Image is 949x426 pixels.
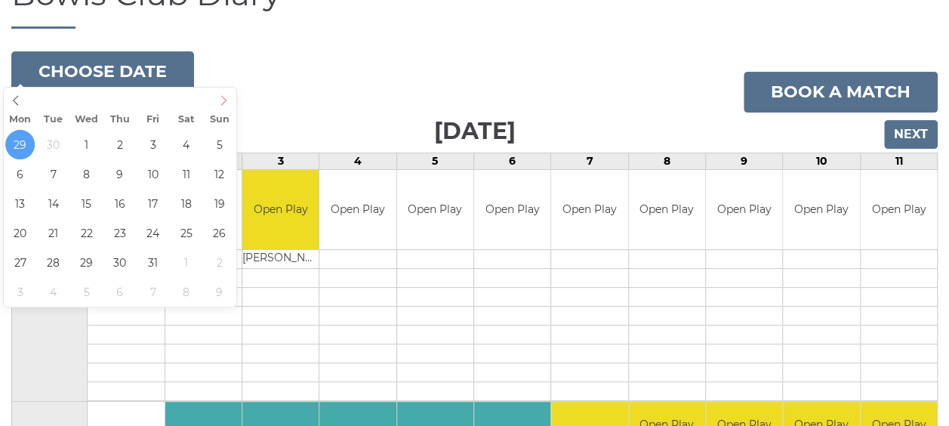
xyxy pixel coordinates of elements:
[319,153,396,170] td: 4
[5,277,35,307] span: November 3, 2025
[397,170,473,249] td: Open Play
[783,153,860,170] td: 10
[72,277,101,307] span: November 5, 2025
[706,170,782,249] td: Open Play
[138,248,168,277] span: October 31, 2025
[205,189,234,218] span: October 19, 2025
[5,189,35,218] span: October 13, 2025
[205,248,234,277] span: November 2, 2025
[11,51,194,92] button: Choose date
[72,189,101,218] span: October 15, 2025
[37,115,70,125] span: Tue
[138,218,168,248] span: October 24, 2025
[171,277,201,307] span: November 8, 2025
[242,170,319,249] td: Open Play
[105,248,134,277] span: October 30, 2025
[171,189,201,218] span: October 18, 2025
[319,170,396,249] td: Open Play
[105,218,134,248] span: October 23, 2025
[39,189,68,218] span: October 14, 2025
[705,153,782,170] td: 9
[39,218,68,248] span: October 21, 2025
[39,277,68,307] span: November 4, 2025
[205,277,234,307] span: November 9, 2025
[171,218,201,248] span: October 25, 2025
[396,153,473,170] td: 5
[72,248,101,277] span: October 29, 2025
[861,170,937,249] td: Open Play
[473,153,550,170] td: 6
[744,72,938,113] a: Book a match
[551,153,628,170] td: 7
[474,170,550,249] td: Open Play
[138,189,168,218] span: October 17, 2025
[105,130,134,159] span: October 2, 2025
[551,170,627,249] td: Open Play
[628,153,705,170] td: 8
[171,130,201,159] span: October 4, 2025
[39,130,68,159] span: September 30, 2025
[5,159,35,189] span: October 6, 2025
[242,153,319,170] td: 3
[205,218,234,248] span: October 26, 2025
[138,277,168,307] span: November 7, 2025
[105,277,134,307] span: November 6, 2025
[5,130,35,159] span: September 29, 2025
[171,248,201,277] span: November 1, 2025
[72,218,101,248] span: October 22, 2025
[884,120,938,149] input: Next
[72,130,101,159] span: October 1, 2025
[39,248,68,277] span: October 28, 2025
[105,159,134,189] span: October 9, 2025
[5,218,35,248] span: October 20, 2025
[138,159,168,189] span: October 10, 2025
[629,170,705,249] td: Open Play
[205,159,234,189] span: October 12, 2025
[70,115,103,125] span: Wed
[5,248,35,277] span: October 27, 2025
[205,130,234,159] span: October 5, 2025
[137,115,170,125] span: Fri
[72,159,101,189] span: October 8, 2025
[39,159,68,189] span: October 7, 2025
[171,159,201,189] span: October 11, 2025
[105,189,134,218] span: October 16, 2025
[860,153,937,170] td: 11
[783,170,859,249] td: Open Play
[203,115,236,125] span: Sun
[103,115,137,125] span: Thu
[4,115,37,125] span: Mon
[170,115,203,125] span: Sat
[242,249,319,268] td: [PERSON_NAME]
[138,130,168,159] span: October 3, 2025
